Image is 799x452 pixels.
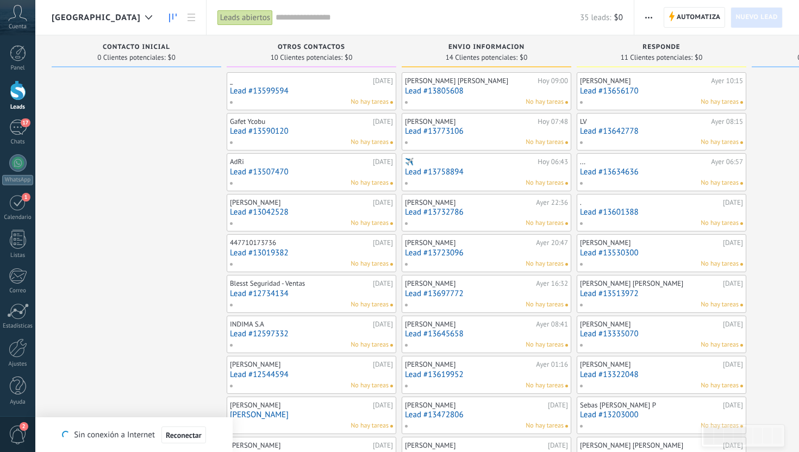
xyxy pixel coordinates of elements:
div: [DATE] [373,360,393,369]
a: Lead #12597332 [230,329,393,338]
a: Lead #13590120 [230,127,393,136]
div: Leads abiertos [217,10,273,26]
div: [PERSON_NAME] [230,441,370,450]
div: [PERSON_NAME] [230,401,370,410]
a: Lead #13507470 [230,167,393,177]
span: 2 [20,422,28,431]
div: ✈️ [405,158,535,166]
a: Lead #13530300 [580,248,743,258]
span: No hay nada asignado [740,385,743,387]
span: No hay nada asignado [565,141,568,144]
a: Automatiza [664,7,726,28]
span: $0 [695,54,702,61]
span: [GEOGRAPHIC_DATA] [52,12,141,23]
div: [DATE] [723,360,743,369]
span: No hay nada asignado [740,101,743,104]
div: [PERSON_NAME] [230,198,370,207]
div: [DATE] [373,198,393,207]
div: Blesst Seguridad - Ventas [230,279,370,288]
div: Hoy 06:43 [538,158,568,166]
span: No hay tareas [701,218,739,228]
span: No hay tareas [701,381,739,391]
span: No hay nada asignado [740,222,743,225]
span: Reconectar [166,431,202,439]
div: [DATE] [548,401,568,410]
span: Nuevo lead [735,8,778,27]
span: No hay nada asignado [565,425,568,428]
div: Ayer 16:32 [536,279,568,288]
a: Lista [182,7,201,28]
a: Lead #13513972 [580,289,743,298]
span: No hay tareas [351,97,389,107]
span: $0 [168,54,176,61]
div: Ajustes [2,361,34,368]
div: [PERSON_NAME] [405,238,533,247]
div: Ayuda [2,399,34,406]
div: [DATE] [723,320,743,329]
div: [PERSON_NAME] [405,360,533,369]
a: Lead #13019382 [230,248,393,258]
div: [DATE] [373,279,393,288]
div: [PERSON_NAME] [PERSON_NAME] [580,441,720,450]
div: Ayer 06:57 [711,158,743,166]
div: ... [580,158,708,166]
a: Lead #13203000 [580,410,743,419]
div: Ayer 20:47 [536,238,568,247]
span: No hay nada asignado [565,263,568,266]
div: [PERSON_NAME] [230,360,370,369]
div: [DATE] [373,441,393,450]
div: Sin conexión a Internet [62,426,205,444]
span: No hay nada asignado [390,222,393,225]
button: Reconectar [161,426,206,444]
a: Lead #13642778 [580,127,743,136]
span: 35 leads: [580,12,611,23]
div: Estadísticas [2,323,34,330]
div: [PERSON_NAME] [580,360,720,369]
span: No hay nada asignado [390,304,393,306]
button: Más [641,7,657,28]
div: [PERSON_NAME] [405,320,533,329]
span: 11 Clientes potenciales: [621,54,692,61]
a: Lead #13656170 [580,86,743,96]
div: [DATE] [723,401,743,410]
div: [PERSON_NAME] [580,320,720,329]
div: [PERSON_NAME] [580,238,720,247]
div: [PERSON_NAME] [405,441,545,450]
div: ︎_ [230,77,370,85]
span: No hay nada asignado [390,385,393,387]
span: No hay nada asignado [565,385,568,387]
a: Lead #13634636 [580,167,743,177]
span: 14 Clientes potenciales: [446,54,517,61]
div: Panel [2,65,34,72]
a: Nuevo lead [731,7,783,28]
a: Lead #13723096 [405,248,568,258]
div: Contacto inicial [57,43,216,53]
span: No hay tareas [701,300,739,310]
span: No hay tareas [351,381,389,391]
span: No hay tareas [526,137,564,147]
div: [PERSON_NAME] [405,117,535,126]
a: Lead #12544594 [230,370,393,379]
a: Leads [164,7,182,28]
span: No hay nada asignado [565,222,568,225]
div: [DATE] [723,279,743,288]
div: Leads [2,104,34,111]
span: No hay nada asignado [740,141,743,144]
div: [DATE] [373,401,393,410]
span: $0 [520,54,527,61]
div: [PERSON_NAME] [PERSON_NAME] [405,77,535,85]
span: No hay nada asignado [390,344,393,347]
a: Lead #13472806 [405,410,568,419]
span: No hay tareas [351,137,389,147]
a: Lead #13619952 [405,370,568,379]
a: Lead #13599594 [230,86,393,96]
span: No hay tareas [351,259,389,269]
span: otros contactos [278,43,345,51]
span: No hay nada asignado [565,344,568,347]
a: Lead #13042528 [230,208,393,217]
span: No hay tareas [701,259,739,269]
span: No hay tareas [526,178,564,188]
div: [PERSON_NAME] [405,401,545,410]
span: No hay tareas [526,421,564,431]
div: [DATE] [723,198,743,207]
